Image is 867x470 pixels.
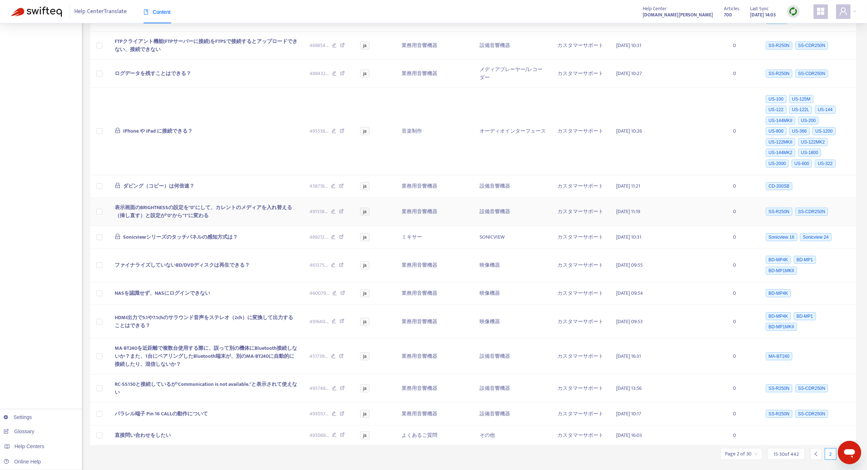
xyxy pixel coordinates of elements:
[360,233,369,241] span: ja
[310,318,329,326] span: 491640 ...
[360,352,369,360] span: ja
[766,149,795,157] span: US-144MK2
[552,282,610,305] td: カスタマーサポート
[766,160,789,168] span: US-2000
[616,182,640,190] span: [DATE] 11:21
[123,127,193,135] span: iPhone や iPad に接続できる？
[812,127,835,135] span: US-1200
[727,60,758,88] td: 0
[766,267,797,275] span: BD-MP1MKII
[552,60,610,88] td: カスタマーサポート
[396,60,474,88] td: 業務用音響機器
[839,7,848,16] span: user
[789,106,812,114] span: US-122L
[4,459,41,465] a: Online Help
[310,410,329,418] span: 493057 ...
[798,138,828,146] span: US-122MK2
[474,338,552,375] td: 設備音響機器
[766,42,792,50] span: SS-R250N
[766,384,792,392] span: SS-R250N
[838,441,861,464] iframe: メッセージングウィンドウを開くボタン
[552,249,610,282] td: カスタマーサポート
[143,9,171,15] span: Content
[794,312,816,320] span: BD-MP1
[396,426,474,446] td: よくあるご質問
[360,261,369,269] span: ja
[616,127,642,135] span: [DATE] 10:26
[115,234,121,239] span: lock
[310,431,329,439] span: 493069 ...
[727,403,758,426] td: 0
[75,5,127,19] span: Help Center Translate
[474,88,552,175] td: オーディオインターフェース
[750,5,769,13] span: Last Sync
[310,233,328,241] span: 489212 ...
[11,7,62,17] img: Swifteq
[474,403,552,426] td: 設備音響機器
[310,208,328,216] span: 491358 ...
[396,282,474,305] td: 業務用音響機器
[616,431,642,439] span: [DATE] 16:03
[115,128,121,133] span: lock
[143,9,149,15] span: book
[727,32,758,60] td: 0
[766,352,792,360] span: MA-BT240
[616,69,642,78] span: [DATE] 10:27
[310,352,328,360] span: 451739 ...
[123,182,194,190] span: ダビング（コピー）は何倍速？
[360,127,369,135] span: ja
[552,88,610,175] td: カスタマーサポート
[474,175,552,198] td: 設備音響機器
[766,117,795,125] span: US-144MKII
[766,106,787,114] span: US-122
[360,70,369,78] span: ja
[766,410,792,418] span: SS-R250N
[795,70,828,78] span: SS-CDR250N
[4,428,34,434] a: Glossary
[474,226,552,249] td: SONICVIEW
[798,117,819,125] span: US-200
[800,233,832,241] span: Sonicview 24
[115,344,297,368] span: MA-BT240を近距離で複数台使用する際に、誤って別の機体にBluetooth接続しないか？また、1台にペアリングしたBluetooth端末が、別のMA-BT240に自動的に接続したり、混信し...
[766,182,792,190] span: CD-200SB
[766,70,792,78] span: SS-R250N
[396,226,474,249] td: ミキサー
[396,403,474,426] td: 業務用音響機器
[396,305,474,338] td: 業務用音響機器
[766,127,787,135] span: US-800
[115,37,297,54] span: FTPクライアント機能(FTPサーバーに接続)をFTPSで接続するとアップロードできない、接続できない
[794,256,816,264] span: BD-MP1
[4,414,32,420] a: Settings
[360,42,369,50] span: ja
[795,208,828,216] span: SS-CDR250N
[616,41,641,50] span: [DATE] 10:31
[310,127,329,135] span: 495538 ...
[115,289,210,297] span: NASを認識せず、NASにログインできない
[360,431,369,439] span: ja
[616,207,640,216] span: [DATE] 11:19
[766,233,797,241] span: Sonicview 16
[643,11,713,19] a: [DOMAIN_NAME][PERSON_NAME]
[396,198,474,226] td: 業務用音響機器
[552,375,610,403] td: カスタマーサポート
[825,448,836,460] div: 2
[115,380,297,396] span: RC-SS150と接続しているが"Communication is not available."と表示されて使えない
[360,318,369,326] span: ja
[616,261,643,269] span: [DATE] 09:55
[310,182,328,190] span: 458718 ...
[766,256,791,264] span: BD-MP4K
[795,384,828,392] span: SS-CDR250N
[727,305,758,338] td: 0
[474,305,552,338] td: 映像機器
[115,313,293,330] span: HDMI出力で5.1や7.1chのサラウンド音声をステレオ（2ch）に変換して出力することはできる？
[360,410,369,418] span: ja
[310,70,329,78] span: 489432 ...
[474,198,552,226] td: 設備音響機器
[616,410,641,418] span: [DATE] 10:17
[616,352,641,360] span: [DATE] 16:31
[795,42,828,50] span: SS-CDR250N
[552,175,610,198] td: カスタマーサポート
[115,69,191,78] span: ログデータを残すことはできる？
[552,305,610,338] td: カスタマーサポート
